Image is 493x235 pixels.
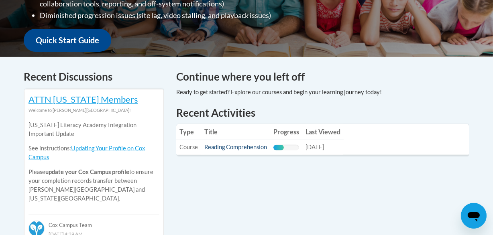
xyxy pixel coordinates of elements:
[176,69,469,85] h4: Continue where you left off
[176,105,469,120] h1: Recent Activities
[179,144,198,150] span: Course
[201,124,270,140] th: Title
[29,115,159,209] div: Please to ensure your completion records transfer between [PERSON_NAME][GEOGRAPHIC_DATA] and [US_...
[24,29,111,52] a: Quick Start Guide
[45,168,129,175] b: update your Cox Campus profile
[29,144,159,162] p: See instructions:
[29,145,145,160] a: Updating Your Profile on Cox Campus
[176,124,201,140] th: Type
[204,144,267,150] a: Reading Comprehension
[29,106,159,115] div: Welcome to [PERSON_NAME][GEOGRAPHIC_DATA]!
[461,203,487,229] iframe: Button to launch messaging window
[29,215,159,229] div: Cox Campus Team
[306,144,324,150] span: [DATE]
[270,124,302,140] th: Progress
[29,121,159,138] p: [US_STATE] Literacy Academy Integration Important Update
[24,69,164,85] h4: Recent Discussions
[40,10,315,21] li: Diminished progression issues (site lag, video stalling, and playback issues)
[273,145,284,150] div: Progress, %
[29,94,138,105] a: ATTN [US_STATE] Members
[302,124,344,140] th: Last Viewed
